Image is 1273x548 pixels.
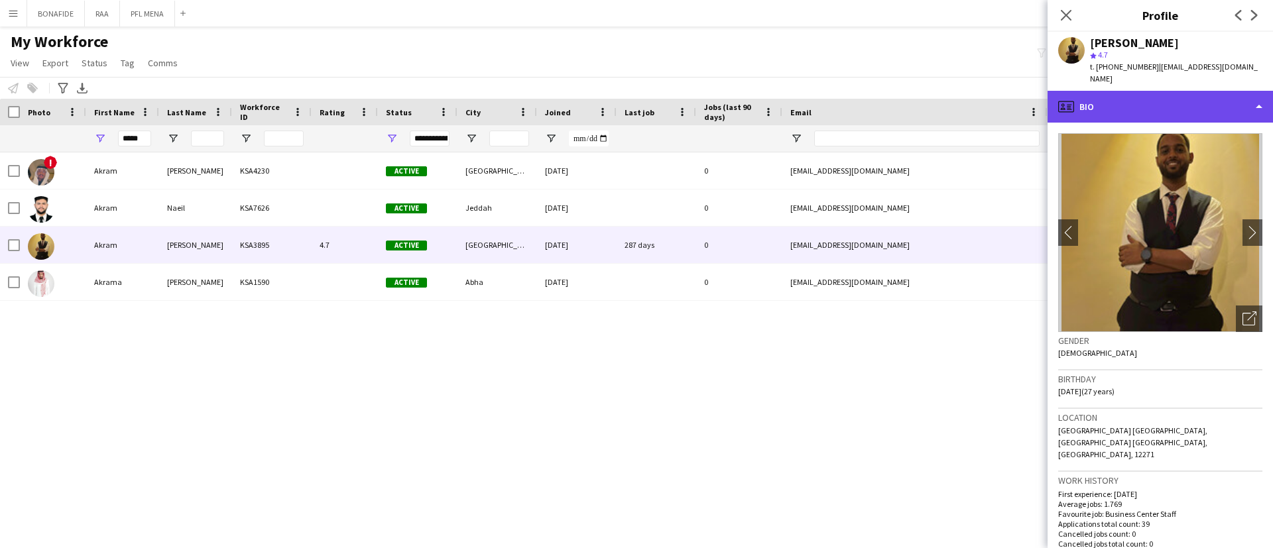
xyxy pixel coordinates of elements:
[27,1,85,27] button: BONAFIDE
[1048,91,1273,123] div: Bio
[232,190,312,226] div: KSA7626
[457,264,537,300] div: Abha
[457,190,537,226] div: Jeddah
[320,107,345,117] span: Rating
[696,264,782,300] div: 0
[121,57,135,69] span: Tag
[569,131,609,146] input: Joined Filter Input
[240,133,252,144] button: Open Filter Menu
[74,80,90,96] app-action-btn: Export XLSX
[1058,133,1262,332] img: Crew avatar or photo
[85,1,120,27] button: RAA
[28,233,54,260] img: Akram Sami
[159,264,232,300] div: [PERSON_NAME]
[82,57,107,69] span: Status
[94,133,106,144] button: Open Filter Menu
[28,270,54,297] img: Akrama Khalid
[1058,411,1262,423] h3: Location
[232,264,312,300] div: KSA1590
[167,133,179,144] button: Open Filter Menu
[55,80,71,96] app-action-btn: Advanced filters
[11,57,29,69] span: View
[5,54,34,72] a: View
[28,107,50,117] span: Photo
[28,159,54,186] img: Akram Ibrahim
[143,54,183,72] a: Comms
[386,241,427,250] span: Active
[1058,529,1262,539] p: Cancelled jobs count: 0
[159,190,232,226] div: Naeil
[1236,305,1262,332] div: Open photos pop-in
[696,227,782,263] div: 0
[457,152,537,189] div: [GEOGRAPHIC_DATA]
[1058,335,1262,347] h3: Gender
[1058,489,1262,499] p: First experience: [DATE]
[1058,373,1262,385] h3: Birthday
[264,131,304,146] input: Workforce ID Filter Input
[37,54,74,72] a: Export
[457,227,537,263] div: [GEOGRAPHIC_DATA]
[1058,425,1207,459] span: [GEOGRAPHIC_DATA] [GEOGRAPHIC_DATA], [GEOGRAPHIC_DATA] [GEOGRAPHIC_DATA], [GEOGRAPHIC_DATA], 12271
[465,133,477,144] button: Open Filter Menu
[1058,474,1262,486] h3: Work history
[167,107,206,117] span: Last Name
[76,54,113,72] a: Status
[86,264,159,300] div: Akrama
[1048,7,1273,24] h3: Profile
[537,227,617,263] div: [DATE]
[28,196,54,223] img: Akram Naeil
[86,190,159,226] div: Akram
[1058,519,1262,529] p: Applications total count: 39
[782,264,1048,300] div: [EMAIL_ADDRESS][DOMAIN_NAME]
[782,227,1048,263] div: [EMAIL_ADDRESS][DOMAIN_NAME]
[617,227,696,263] div: 287 days
[94,107,135,117] span: First Name
[1090,37,1179,49] div: [PERSON_NAME]
[696,152,782,189] div: 0
[537,264,617,300] div: [DATE]
[386,203,427,213] span: Active
[625,107,654,117] span: Last job
[1098,50,1108,60] span: 4.7
[191,131,224,146] input: Last Name Filter Input
[1058,386,1115,396] span: [DATE] (27 years)
[489,131,529,146] input: City Filter Input
[696,190,782,226] div: 0
[1058,348,1137,358] span: [DEMOGRAPHIC_DATA]
[790,133,802,144] button: Open Filter Menu
[537,152,617,189] div: [DATE]
[312,227,378,263] div: 4.7
[814,131,1040,146] input: Email Filter Input
[782,190,1048,226] div: [EMAIL_ADDRESS][DOMAIN_NAME]
[386,166,427,176] span: Active
[1090,62,1159,72] span: t. [PHONE_NUMBER]
[790,107,812,117] span: Email
[159,227,232,263] div: [PERSON_NAME]
[232,227,312,263] div: KSA3895
[704,102,758,122] span: Jobs (last 90 days)
[148,57,178,69] span: Comms
[782,152,1048,189] div: [EMAIL_ADDRESS][DOMAIN_NAME]
[118,131,151,146] input: First Name Filter Input
[42,57,68,69] span: Export
[86,152,159,189] div: Akram
[386,133,398,144] button: Open Filter Menu
[44,156,57,169] span: !
[240,102,288,122] span: Workforce ID
[386,107,412,117] span: Status
[545,133,557,144] button: Open Filter Menu
[537,190,617,226] div: [DATE]
[1058,499,1262,509] p: Average jobs: 1.769
[120,1,175,27] button: PFL MENA
[86,227,159,263] div: Akram
[386,278,427,288] span: Active
[1090,62,1258,83] span: | [EMAIL_ADDRESS][DOMAIN_NAME]
[1058,509,1262,519] p: Favourite job: Business Center Staff
[115,54,140,72] a: Tag
[232,152,312,189] div: KSA4230
[465,107,481,117] span: City
[545,107,571,117] span: Joined
[11,32,108,52] span: My Workforce
[159,152,232,189] div: [PERSON_NAME]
